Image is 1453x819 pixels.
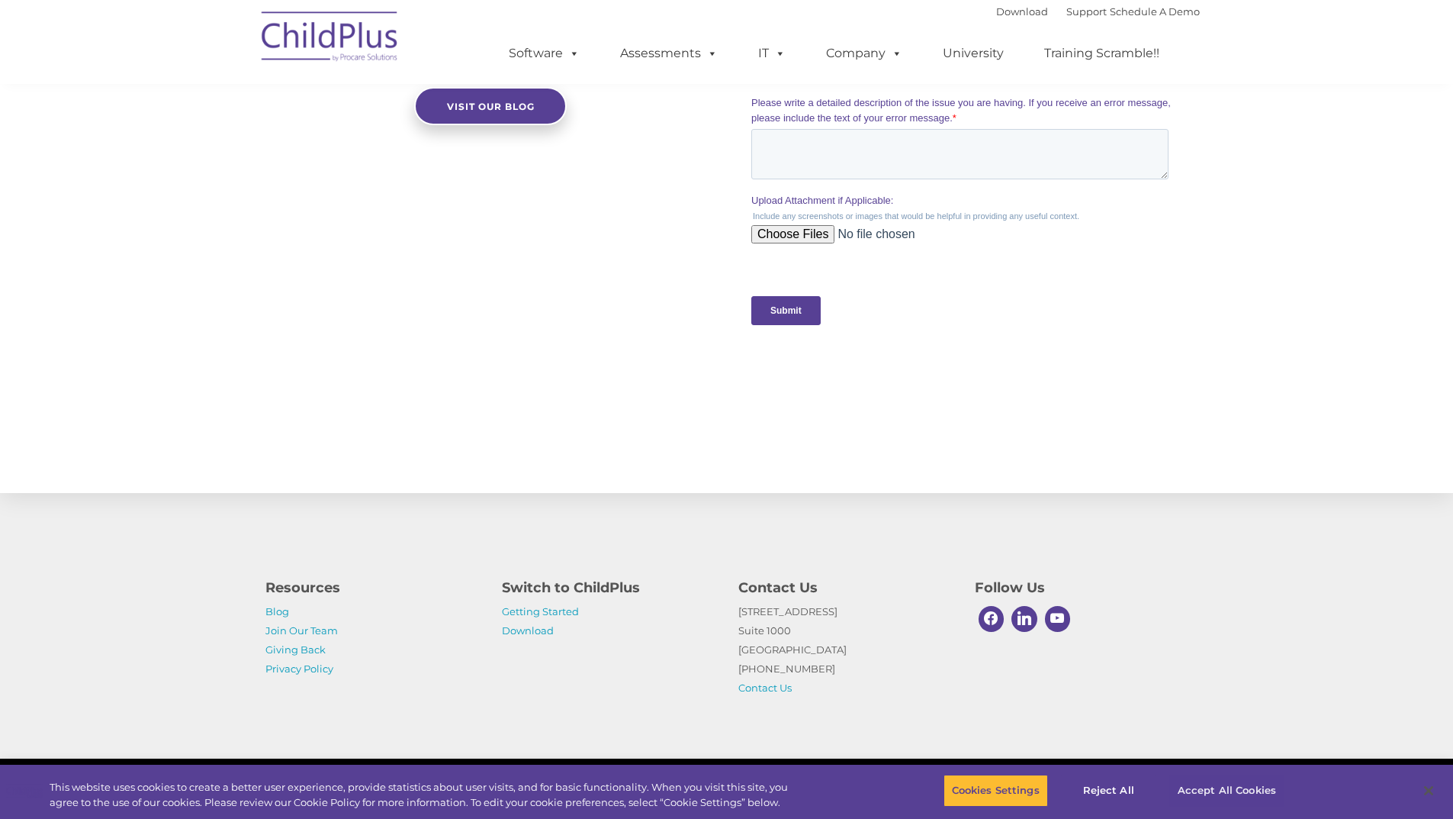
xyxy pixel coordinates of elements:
a: Download [502,624,554,637]
a: Linkedin [1008,602,1041,636]
font: | [996,5,1200,18]
h4: Contact Us [738,577,952,598]
a: Youtube [1041,602,1075,636]
button: Cookies Settings [943,775,1048,807]
a: Getting Started [502,605,579,617]
a: Assessments [605,38,733,69]
button: Accept All Cookies [1169,775,1284,807]
a: Software [493,38,595,69]
a: IT [743,38,801,69]
h4: Follow Us [975,577,1188,598]
a: Giving Back [265,643,326,656]
a: Company [811,38,918,69]
a: Contact Us [738,682,792,694]
span: Visit our blog [446,101,534,112]
span: Phone number [212,163,277,175]
h4: Resources [265,577,479,598]
span: Last name [212,101,259,112]
p: [STREET_ADDRESS] Suite 1000 [GEOGRAPHIC_DATA] [PHONE_NUMBER] [738,602,952,698]
a: Join Our Team [265,624,338,637]
button: Reject All [1061,775,1156,807]
div: This website uses cookies to create a better user experience, provide statistics about user visit... [50,780,799,810]
h4: Switch to ChildPlus [502,577,715,598]
a: University [927,38,1019,69]
a: Schedule A Demo [1110,5,1200,18]
a: Support [1066,5,1107,18]
img: ChildPlus by Procare Solutions [254,1,407,77]
a: Privacy Policy [265,663,333,675]
a: Blog [265,605,289,617]
a: Facebook [975,602,1008,636]
a: Visit our blog [414,87,567,125]
a: Training Scramble!! [1029,38,1175,69]
button: Close [1412,774,1445,808]
a: Download [996,5,1048,18]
